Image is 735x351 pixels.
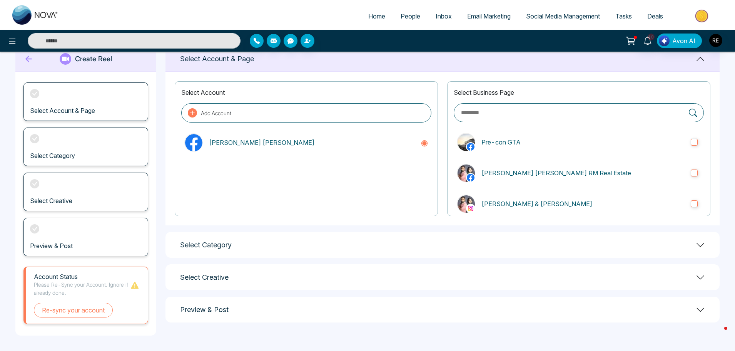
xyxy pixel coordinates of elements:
span: Avon AI [672,36,695,45]
h1: Select Account & Page [180,55,254,63]
a: Deals [640,9,671,24]
button: Re-sync your account [34,303,113,317]
h1: Preview & Post [180,306,229,314]
p: Add Account [201,109,231,117]
a: Email Marketing [459,9,518,24]
h1: Account Status [34,273,130,280]
span: Deals [647,12,663,20]
span: Email Marketing [467,12,511,20]
input: Pre-con GTAPre-con GTA [691,139,698,146]
a: 10 [638,34,657,47]
a: Home [361,9,393,24]
a: People [393,9,428,24]
p: Please Re-Sync your Account. Ignore if already done. [34,280,130,297]
h3: Select Category [30,152,75,160]
h3: Select Creative [30,197,72,205]
button: Add Account [181,103,431,123]
span: People [401,12,420,20]
img: Nova CRM Logo [12,5,58,25]
img: Rick Manisha RM Real Estate [458,165,475,182]
p: [PERSON_NAME] & [PERSON_NAME] [481,199,685,208]
a: Inbox [428,9,459,24]
h3: Select Account & Page [30,107,95,114]
a: Social Media Management [518,9,608,24]
span: Social Media Management [526,12,600,20]
p: Select Business Page [454,88,704,97]
img: User Avatar [709,34,722,47]
p: Pre-con GTA [481,138,685,147]
button: Avon AI [657,34,702,48]
input: Rick Manisha RM Real Estate[PERSON_NAME] [PERSON_NAME] RM Real Estate [691,170,698,176]
img: Market-place.gif [675,7,730,25]
a: Tasks [608,9,640,24]
span: Tasks [615,12,632,20]
span: Home [368,12,385,20]
p: [PERSON_NAME] [PERSON_NAME] [209,138,414,147]
input: instagramRick & Manisha[PERSON_NAME] & [PERSON_NAME] [691,200,698,207]
h1: Select Category [180,241,232,249]
h1: Select Creative [180,273,229,282]
span: 10 [648,34,655,40]
img: Lead Flow [659,35,670,46]
h3: Preview & Post [30,242,73,250]
h1: Create Reel [75,55,112,63]
span: Inbox [436,12,452,20]
img: instagram [467,205,474,212]
img: Pre-con GTA [458,134,475,151]
img: Rick & Manisha [458,195,475,213]
p: [PERSON_NAME] [PERSON_NAME] RM Real Estate [481,168,685,178]
iframe: Intercom live chat [709,325,727,343]
p: Select Account [181,88,431,97]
